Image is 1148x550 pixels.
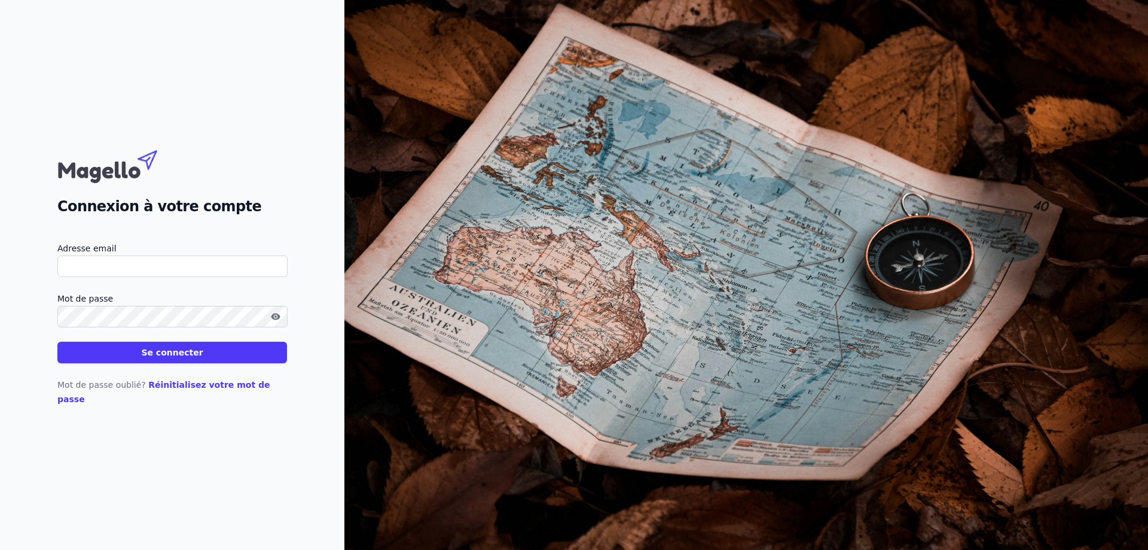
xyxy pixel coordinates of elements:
button: Se connecter [57,342,287,363]
label: Mot de passe [57,291,287,306]
label: Adresse email [57,241,287,256]
h2: Connexion à votre compte [57,196,287,217]
a: Réinitialisez votre mot de passe [57,380,270,404]
img: Magello [57,144,183,186]
p: Mot de passe oublié? [57,378,287,406]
